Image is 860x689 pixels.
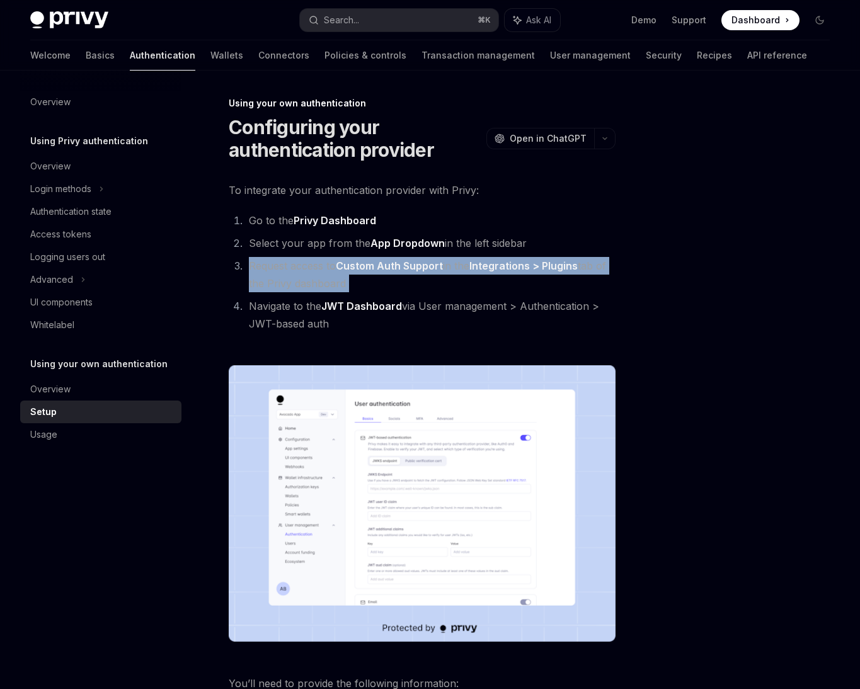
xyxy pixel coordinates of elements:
[20,246,181,268] a: Logging users out
[20,155,181,178] a: Overview
[324,13,359,28] div: Search...
[20,291,181,314] a: UI components
[30,404,57,419] div: Setup
[30,94,71,110] div: Overview
[294,214,376,227] a: Privy Dashboard
[300,9,498,31] button: Search...⌘K
[646,40,682,71] a: Security
[30,40,71,71] a: Welcome
[30,227,91,242] div: Access tokens
[210,40,243,71] a: Wallets
[510,132,587,145] span: Open in ChatGPT
[20,200,181,223] a: Authentication state
[370,237,445,249] strong: App Dropdown
[20,223,181,246] a: Access tokens
[30,356,168,372] h5: Using your own authentication
[30,249,105,265] div: Logging users out
[697,40,732,71] a: Recipes
[30,317,74,333] div: Whitelabel
[20,91,181,113] a: Overview
[321,300,402,313] a: JWT Dashboard
[550,40,631,71] a: User management
[731,14,780,26] span: Dashboard
[245,297,616,333] li: Navigate to the via User management > Authentication > JWT-based auth
[421,40,535,71] a: Transaction management
[30,159,71,174] div: Overview
[245,234,616,252] li: Select your app from the in the left sidebar
[229,116,481,161] h1: Configuring your authentication provider
[258,40,309,71] a: Connectors
[20,378,181,401] a: Overview
[486,128,594,149] button: Open in ChatGPT
[324,40,406,71] a: Policies & controls
[336,259,443,272] strong: Custom Auth Support
[229,365,616,642] img: JWT-based auth
[229,97,616,110] div: Using your own authentication
[469,259,578,273] a: Integrations > Plugins
[526,14,551,26] span: Ask AI
[30,181,91,196] div: Login methods
[30,11,108,29] img: dark logo
[30,134,148,149] h5: Using Privy authentication
[30,272,73,287] div: Advanced
[810,10,830,30] button: Toggle dark mode
[672,14,706,26] a: Support
[245,212,616,229] li: Go to the
[245,257,616,292] li: Request access to in the tab of the Privy dashboard
[721,10,800,30] a: Dashboard
[30,204,112,219] div: Authentication state
[747,40,807,71] a: API reference
[229,181,616,199] span: To integrate your authentication provider with Privy:
[505,9,560,31] button: Ask AI
[130,40,195,71] a: Authentication
[20,314,181,336] a: Whitelabel
[20,423,181,446] a: Usage
[20,401,181,423] a: Setup
[30,427,57,442] div: Usage
[86,40,115,71] a: Basics
[30,295,93,310] div: UI components
[478,15,491,25] span: ⌘ K
[631,14,656,26] a: Demo
[30,382,71,397] div: Overview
